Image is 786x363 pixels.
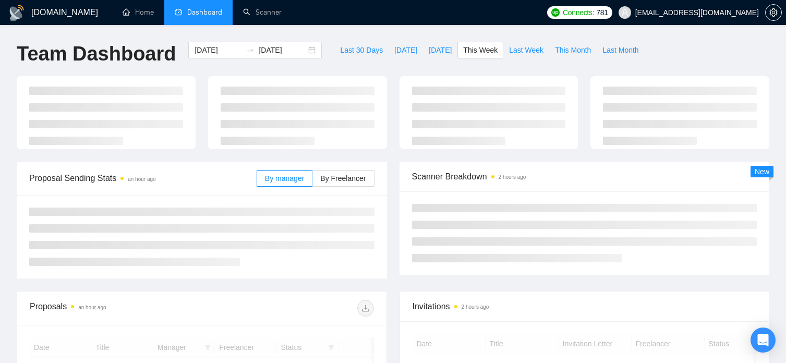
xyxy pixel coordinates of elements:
input: End date [259,44,306,56]
span: swap-right [246,46,255,54]
span: This Month [555,44,591,56]
span: By manager [265,174,304,183]
button: This Week [457,42,503,58]
h1: Team Dashboard [17,42,176,66]
span: Proposal Sending Stats [29,172,257,185]
span: Dashboard [187,8,222,17]
span: Last Week [509,44,543,56]
time: an hour ago [128,176,155,182]
span: dashboard [175,8,182,16]
span: Scanner Breakdown [412,170,757,183]
div: Open Intercom Messenger [751,328,776,353]
span: [DATE] [429,44,452,56]
span: This Week [463,44,498,56]
button: [DATE] [423,42,457,58]
span: Last Month [602,44,638,56]
button: This Month [549,42,597,58]
span: user [621,9,628,16]
span: 781 [596,7,608,18]
span: New [755,167,769,176]
span: [DATE] [394,44,417,56]
img: logo [8,5,25,21]
button: Last Month [597,42,644,58]
span: Last 30 Days [340,44,383,56]
time: an hour ago [78,305,106,310]
button: Last 30 Days [334,42,389,58]
button: [DATE] [389,42,423,58]
a: searchScanner [243,8,282,17]
a: homeHome [123,8,154,17]
span: Invitations [413,300,757,313]
input: Start date [195,44,242,56]
a: setting [765,8,782,17]
span: setting [766,8,781,17]
img: upwork-logo.png [551,8,560,17]
span: By Freelancer [320,174,366,183]
span: Connects: [563,7,594,18]
time: 2 hours ago [499,174,526,180]
button: Last Week [503,42,549,58]
div: Proposals [30,300,202,317]
span: to [246,46,255,54]
time: 2 hours ago [462,304,489,310]
button: setting [765,4,782,21]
